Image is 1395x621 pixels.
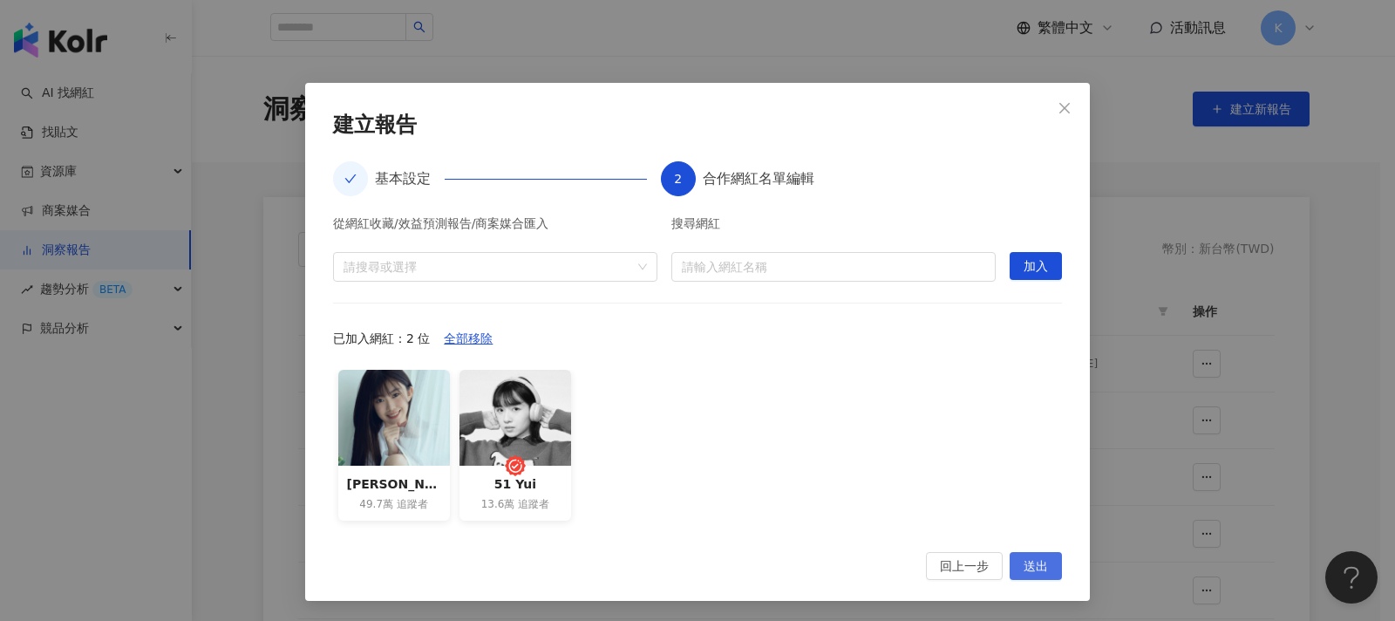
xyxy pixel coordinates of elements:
div: 基本設定 [375,161,445,196]
button: 加入 [1010,252,1062,280]
button: 送出 [1010,552,1062,580]
div: 合作網紅名單編輯 [703,161,814,196]
div: 已加入網紅：2 位 [333,324,1062,352]
span: check [344,173,357,185]
div: [PERSON_NAME] [347,474,441,494]
button: Close [1047,91,1082,126]
button: 回上一步 [926,552,1003,580]
div: 搜尋網紅 [671,217,996,238]
span: 加入 [1024,253,1048,281]
span: 追蹤者 [397,497,428,512]
span: 13.6萬 [481,497,515,512]
span: 追蹤者 [518,497,549,512]
span: 全部移除 [444,325,493,353]
span: close [1058,101,1072,115]
span: 2 [674,172,682,186]
span: 送出 [1024,553,1048,581]
button: 全部移除 [430,324,507,352]
span: 49.7萬 [359,497,393,512]
div: 51 Yui [468,474,562,494]
div: 從網紅收藏/效益預測報告/商案媒合匯入 [333,217,657,238]
div: 建立報告 [333,111,1062,140]
span: 回上一步 [940,553,989,581]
